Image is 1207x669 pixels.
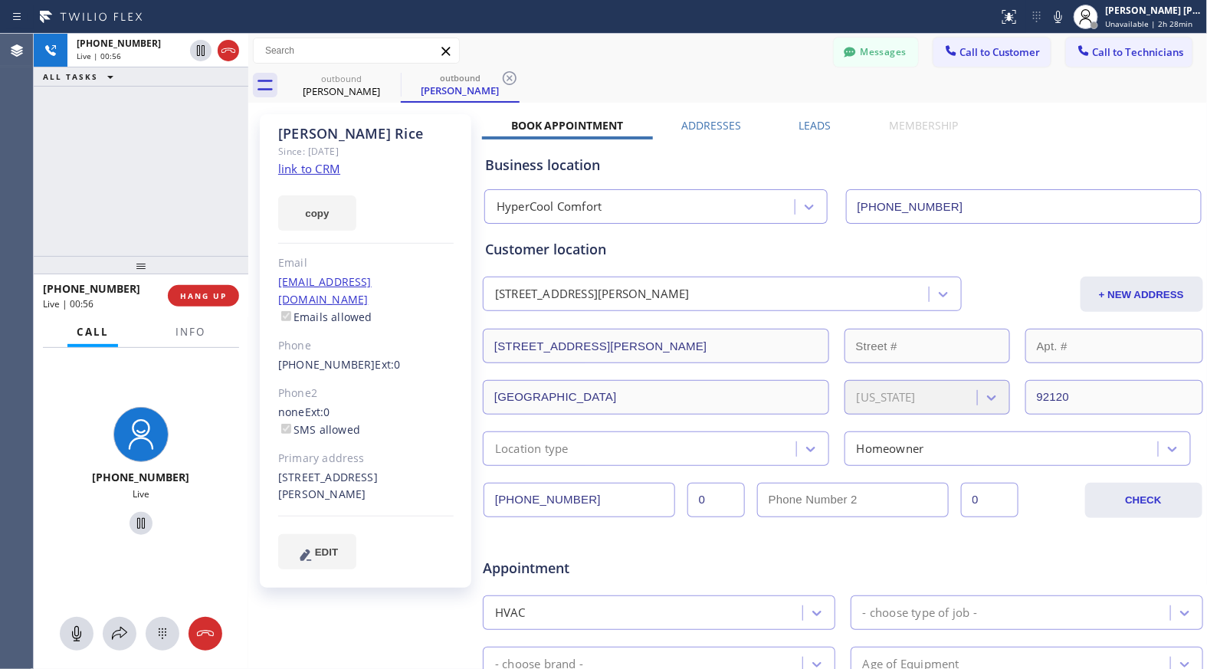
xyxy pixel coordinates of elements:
button: Open dialpad [146,617,179,651]
div: outbound [284,73,399,84]
div: Vince Rice [284,68,399,103]
span: Call [77,325,109,339]
button: Hang up [218,40,239,61]
input: Search [254,38,459,63]
div: [PERSON_NAME] [PERSON_NAME] [1106,4,1202,17]
span: HANG UP [180,290,227,301]
button: CHECK [1085,483,1202,518]
div: [STREET_ADDRESS][PERSON_NAME] [278,469,454,504]
span: Live | 00:56 [43,297,93,310]
span: Unavailable | 2h 28min [1106,18,1193,29]
input: Phone Number 2 [757,483,949,517]
div: Homeowner [857,440,924,457]
input: City [483,380,829,415]
div: Customer location [485,239,1201,260]
div: [PERSON_NAME] Rice [278,125,454,143]
button: Mute [1048,6,1069,28]
span: Appointment [483,558,721,579]
button: Info [166,317,215,347]
div: [PERSON_NAME] [402,84,518,97]
button: copy [278,195,356,231]
a: link to CRM [278,161,340,176]
div: Location type [495,440,569,457]
div: HVAC [495,604,526,621]
div: Vince Rice [402,68,518,101]
input: Phone Number [846,189,1202,224]
span: [PHONE_NUMBER] [77,37,161,50]
button: + NEW ADDRESS [1081,277,1203,312]
button: ALL TASKS [34,67,129,86]
label: Emails allowed [278,310,372,324]
label: Membership [889,118,958,133]
label: Book Appointment [511,118,624,133]
div: Since: [DATE] [278,143,454,160]
div: Email [278,254,454,272]
span: Call to Customer [960,45,1041,59]
input: Address [483,329,829,363]
span: EDIT [315,546,338,558]
button: Open directory [103,617,136,651]
div: Phone [278,337,454,355]
span: ALL TASKS [43,71,98,82]
div: Business location [485,155,1201,175]
span: Live | 00:56 [77,51,121,61]
label: SMS allowed [278,422,360,437]
button: Hang up [189,617,222,651]
span: Live [133,487,149,500]
input: Street # [845,329,1010,363]
input: Apt. # [1025,329,1203,363]
span: [PHONE_NUMBER] [43,281,140,296]
input: Emails allowed [281,311,291,321]
div: [PERSON_NAME] [284,84,399,98]
button: Call to Customer [933,38,1051,67]
a: [EMAIL_ADDRESS][DOMAIN_NAME] [278,274,372,307]
div: Primary address [278,450,454,467]
div: - choose type of job - [863,604,977,621]
input: Ext. [687,483,745,517]
button: Mute [60,617,93,651]
button: HANG UP [168,285,239,307]
label: Leads [799,118,831,133]
div: HyperCool Comfort [497,198,602,216]
input: Ext. 2 [961,483,1018,517]
button: EDIT [278,534,356,569]
span: [PHONE_NUMBER] [93,470,190,484]
div: none [278,404,454,439]
span: Info [175,325,205,339]
button: Hold Customer [190,40,212,61]
button: Hold Customer [130,512,153,535]
label: Addresses [681,118,741,133]
button: Call [67,317,118,347]
span: Call to Technicians [1093,45,1184,59]
div: Phone2 [278,385,454,402]
button: Call to Technicians [1066,38,1192,67]
input: ZIP [1025,380,1203,415]
a: [PHONE_NUMBER] [278,357,376,372]
input: Phone Number [484,483,675,517]
span: Ext: 0 [376,357,401,372]
button: Messages [834,38,918,67]
div: outbound [402,72,518,84]
span: Ext: 0 [305,405,330,419]
div: [STREET_ADDRESS][PERSON_NAME] [495,286,690,303]
input: SMS allowed [281,424,291,434]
